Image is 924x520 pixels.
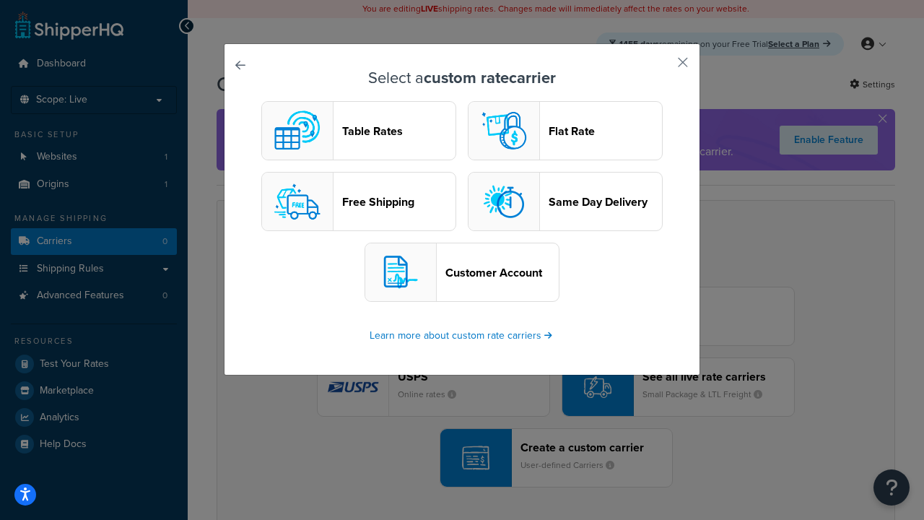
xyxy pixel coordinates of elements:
button: custom logoTable Rates [261,101,456,160]
img: flat logo [475,102,533,160]
header: Flat Rate [549,124,662,138]
a: Learn more about custom rate carriers [370,328,554,343]
button: customerAccount logoCustomer Account [365,243,559,302]
img: custom logo [269,102,326,160]
header: Free Shipping [342,195,456,209]
button: sameday logoSame Day Delivery [468,172,663,231]
img: free logo [269,173,326,230]
header: Customer Account [445,266,559,279]
button: free logoFree Shipping [261,172,456,231]
header: Same Day Delivery [549,195,662,209]
img: sameday logo [475,173,533,230]
h3: Select a [261,69,663,87]
strong: custom rate carrier [424,66,556,90]
header: Table Rates [342,124,456,138]
img: customerAccount logo [372,243,430,301]
button: flat logoFlat Rate [468,101,663,160]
